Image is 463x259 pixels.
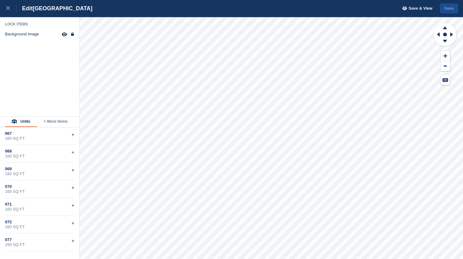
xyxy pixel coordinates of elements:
[5,22,75,27] div: Lock Items
[441,61,450,71] button: Zoom Out
[37,116,74,127] button: + More Items
[440,3,458,14] button: Save
[5,207,74,212] div: 160 SQ FT
[5,234,74,251] div: 077160 SQ FT+
[399,3,433,14] button: Save & View
[441,75,450,85] button: Keyboard Shortcuts
[5,216,74,234] div: 072160 SQ FT+
[5,189,74,194] div: 160 SQ FT
[441,51,450,61] button: Zoom In
[5,163,74,180] div: 069160 SQ FT+
[5,198,74,216] div: 071160 SQ FT+
[72,202,74,209] div: +
[72,131,74,139] div: +
[5,154,74,159] div: 160 SQ FT
[5,145,74,163] div: 068160 SQ FT+
[5,184,74,189] div: 070
[72,149,74,156] div: +
[5,131,74,136] div: 067
[5,242,74,247] div: 160 SQ FT
[72,237,74,245] div: +
[5,225,74,229] div: 160 SQ FT
[72,220,74,227] div: +
[5,149,74,154] div: 068
[5,136,74,141] div: 160 SQ FT
[409,5,432,11] span: Save & View
[5,171,74,176] div: 160 SQ FT
[5,127,74,145] div: 067160 SQ FT+
[5,116,37,127] button: Units
[5,237,74,242] div: 077
[5,180,74,198] div: 070160 SQ FT+
[5,166,74,171] div: 069
[5,32,39,37] div: Background Image
[5,220,74,225] div: 072
[72,184,74,192] div: +
[16,5,92,12] div: Edit [GEOGRAPHIC_DATA]
[72,166,74,174] div: +
[5,202,74,207] div: 071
